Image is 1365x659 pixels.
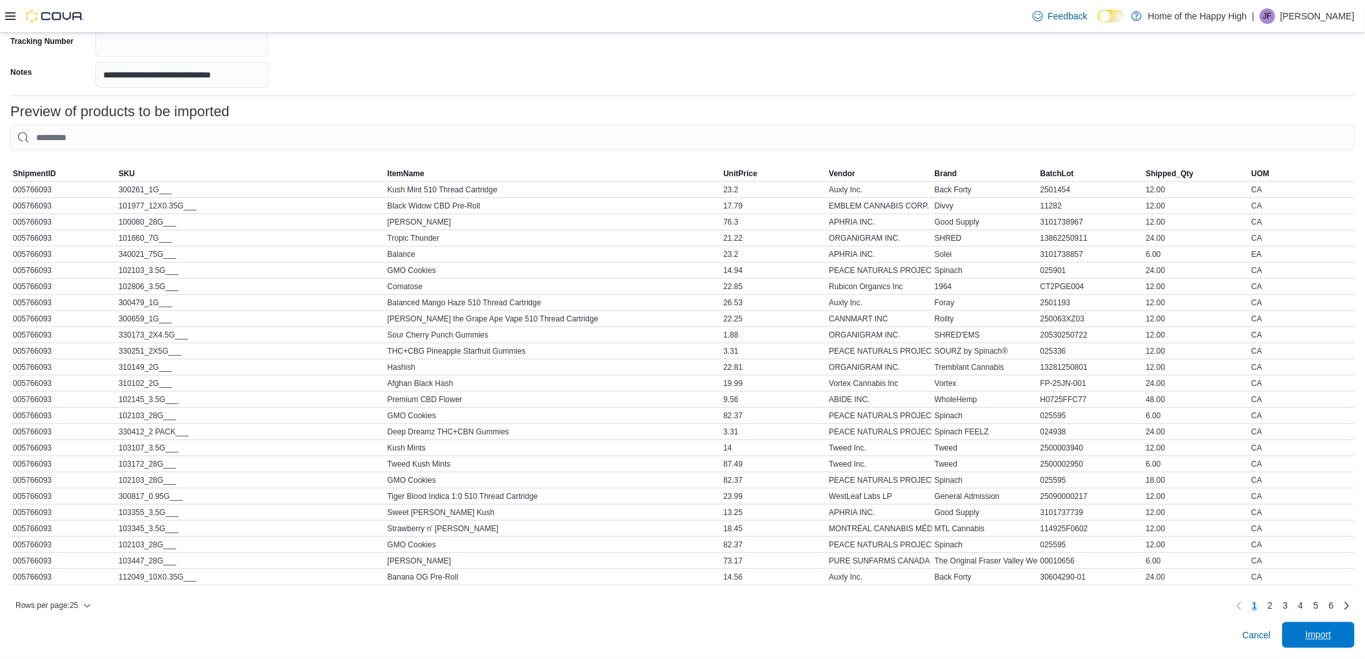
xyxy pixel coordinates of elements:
div: 330251_2X5G___ [116,343,385,359]
div: 005766093 [10,214,116,230]
div: CA [1249,263,1355,278]
div: 82.37 [721,472,827,488]
div: Banana OG Pre-Roll [385,569,721,585]
div: Spinach FEELZ [932,424,1038,440]
div: 18.45 [721,521,827,536]
div: 101660_7G___ [116,230,385,246]
div: 102145_3.5G___ [116,392,385,407]
div: Back Forty [932,182,1038,198]
a: Page 6 of 6 [1324,596,1339,616]
div: ORGANIGRAM INC. [826,327,932,343]
div: Tweed Inc. [826,440,932,456]
div: 17.79 [721,198,827,214]
div: CA [1249,182,1355,198]
div: 30604290-01 [1038,569,1144,585]
div: CA [1249,408,1355,423]
div: 22.25 [721,311,827,327]
div: 19.99 [721,376,827,391]
div: 12.00 [1143,311,1249,327]
div: ORGANIGRAM INC. [826,360,932,375]
label: Notes [10,67,32,77]
span: BatchLot [1041,168,1074,179]
div: 005766093 [10,521,116,536]
div: 103447_28G___ [116,553,385,569]
a: Page 4 of 6 [1293,596,1309,616]
div: 2500003940 [1038,440,1144,456]
div: Comatose [385,279,721,294]
div: CA [1249,440,1355,456]
div: 005766093 [10,392,116,407]
span: UnitPrice [724,168,758,179]
div: 340021_75G___ [116,247,385,262]
img: Cova [26,10,84,23]
div: 100080_28G___ [116,214,385,230]
div: 25090000217 [1038,489,1144,504]
button: Previous page [1231,598,1247,614]
div: 005766093 [10,295,116,310]
div: 103107_3.5G___ [116,440,385,456]
div: 330412_2 PACK___ [116,424,385,440]
div: CA [1249,198,1355,214]
div: Hashish [385,360,721,375]
div: 1964 [932,279,1038,294]
span: 4 [1299,600,1304,613]
div: Sweet [PERSON_NAME] Kush [385,505,721,520]
div: 13281250801 [1038,360,1144,375]
div: PEACE NATURALS PROJECT INC. [826,424,932,440]
div: 2501454 [1038,182,1144,198]
div: CA [1249,569,1355,585]
div: 13.25 [721,505,827,520]
div: 005766093 [10,311,116,327]
div: 20530250722 [1038,327,1144,343]
span: Shipped_Qty [1146,168,1193,179]
div: ABIDE INC. [826,392,932,407]
div: CA [1249,537,1355,553]
span: JF [1263,8,1271,24]
div: CA [1249,214,1355,230]
div: 005766093 [10,553,116,569]
div: 005766093 [10,376,116,391]
div: Balance [385,247,721,262]
div: 005766093 [10,505,116,520]
div: CA [1249,279,1355,294]
button: Cancel [1237,623,1276,649]
div: Tremblant Cannabis [932,360,1038,375]
span: Brand [935,168,957,179]
div: MTL Cannabis [932,521,1038,536]
div: PEACE NATURALS PROJECT INC. [826,472,932,488]
div: Sour Cherry Punch Gummies [385,327,721,343]
div: APHRIA INC. [826,214,932,230]
div: 005766093 [10,424,116,440]
div: 87.49 [721,456,827,472]
div: 14.94 [721,263,827,278]
div: CA [1249,327,1355,343]
div: H0725FFC77 [1038,392,1144,407]
div: CA [1249,424,1355,440]
div: 23.2 [721,182,827,198]
div: The Original Fraser Valley Weed Co. [932,553,1038,569]
div: 024938 [1038,424,1144,440]
input: This is a search bar. As you type, the results lower in the page will automatically filter. [10,125,1355,150]
div: 3.31 [721,424,827,440]
div: 6.00 [1143,247,1249,262]
div: CA [1249,295,1355,310]
div: 18.00 [1143,472,1249,488]
div: CA [1249,230,1355,246]
div: 005766093 [10,230,116,246]
div: Spinach [932,537,1038,553]
div: 6.00 [1143,456,1249,472]
div: 005766093 [10,263,116,278]
label: Tracking Number [10,36,74,46]
div: 3101738857 [1038,247,1144,262]
span: 1 [1252,600,1257,613]
div: Balanced Mango Haze 510 Thread Cartridge [385,295,721,310]
div: Vortex Cannabis Inc [826,376,932,391]
button: Rows per page:25 [10,598,96,614]
div: 9.56 [721,392,827,407]
div: CA [1249,553,1355,569]
div: 3101737739 [1038,505,1144,520]
button: ShipmentID [10,166,116,181]
div: Tweed [932,456,1038,472]
div: 82.37 [721,408,827,423]
div: 6.00 [1143,553,1249,569]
